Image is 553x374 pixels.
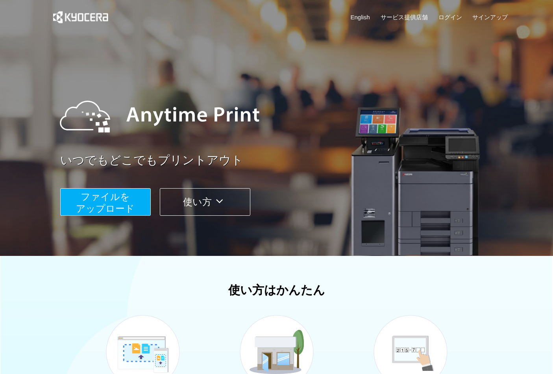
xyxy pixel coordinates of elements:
a: English [351,13,370,21]
span: ファイルを ​​アップロード [76,191,135,214]
button: 使い方 [160,188,250,216]
a: ログイン [438,13,462,21]
button: ファイルを​​アップロード [60,188,151,216]
a: サービス提供店舗 [381,13,428,21]
a: サインアップ [472,13,508,21]
a: いつでもどこでもプリントアウト [60,152,513,169]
